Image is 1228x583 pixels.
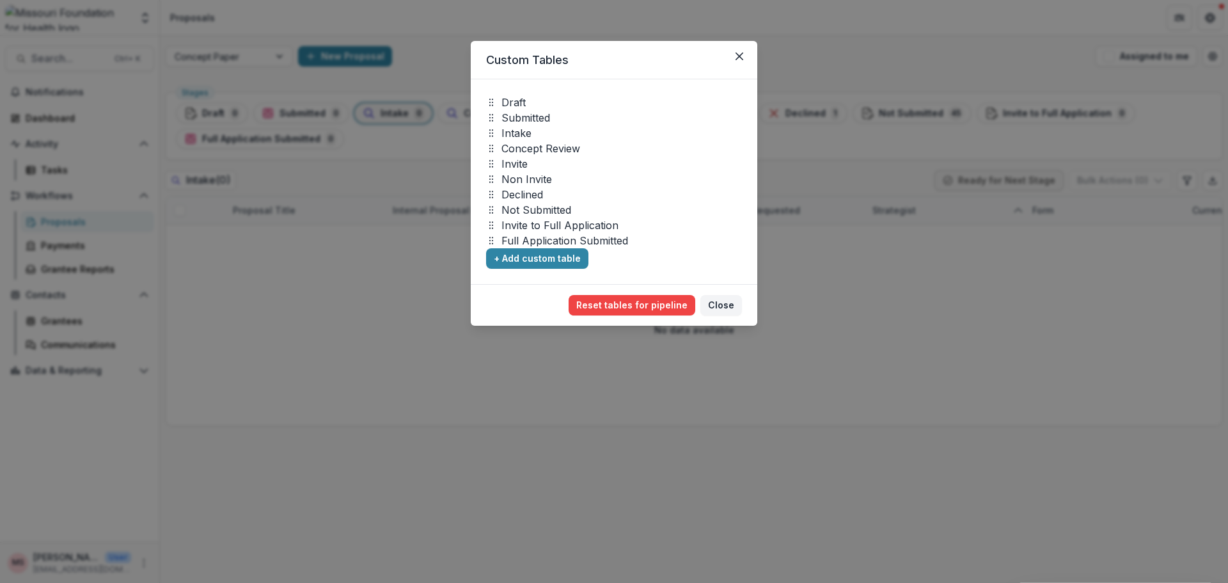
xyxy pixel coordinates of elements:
p: Submitted [501,110,550,125]
button: + Add custom table [486,248,588,269]
div: Concept Review [486,141,742,156]
div: Full Application Submitted [486,233,742,248]
button: Close [700,295,742,315]
p: Invite [501,156,528,172]
div: Submitted [486,110,742,125]
p: Non Invite [501,172,552,187]
button: Reset tables for pipeline [569,295,695,315]
div: Not Submitted [486,202,742,218]
p: Declined [501,187,543,202]
button: Close [729,46,750,67]
div: Invite to Full Application [486,218,742,233]
div: Non Invite [486,172,742,187]
div: Invite [486,156,742,172]
p: Invite to Full Application [501,218,618,233]
p: Concept Review [501,141,580,156]
header: Custom Tables [471,41,757,79]
p: Full Application Submitted [501,233,628,248]
div: Intake [486,125,742,141]
p: Not Submitted [501,202,571,218]
p: Intake [501,125,531,141]
p: Draft [501,95,526,110]
div: Declined [486,187,742,202]
div: Draft [486,95,742,110]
